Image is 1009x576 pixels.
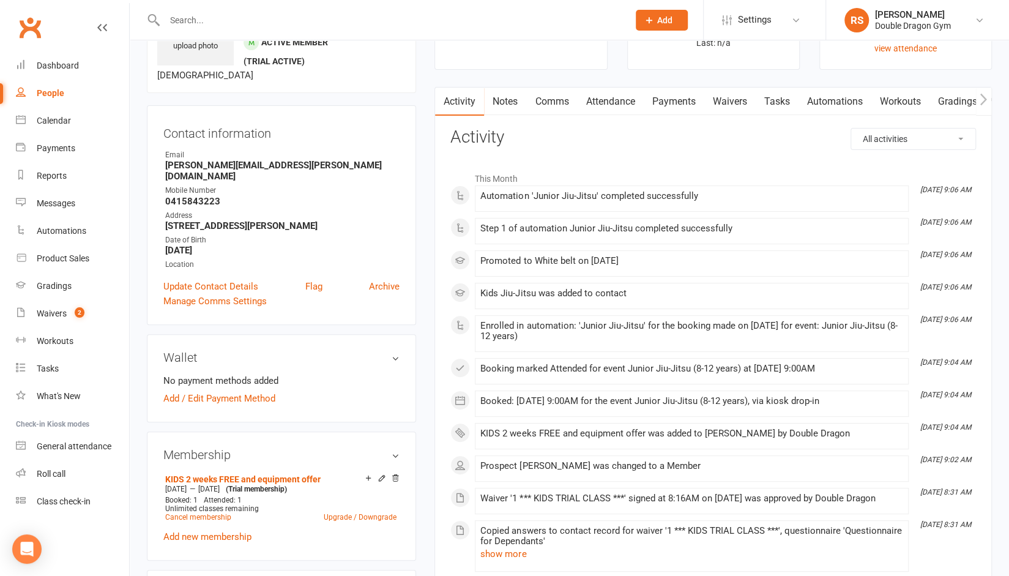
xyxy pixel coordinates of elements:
div: Booked: [DATE] 9:00AM for the event Junior Jiu-Jitsu (8-12 years), via kiosk drop-in [480,396,903,406]
div: Payments [37,143,75,153]
span: Attended: 1 [204,496,242,504]
a: Comms [526,88,577,116]
i: [DATE] 9:06 AM [920,185,971,194]
a: Upgrade / Downgrade [324,513,397,522]
div: — [162,484,400,494]
input: Search... [161,12,620,29]
i: [DATE] 8:31 AM [920,520,971,529]
span: [DATE] [165,485,187,493]
div: RS [844,8,869,32]
div: Waiver '1 *** KIDS TRIAL CLASS ***' signed at 8:16AM on [DATE] was approved by Double Dragon [480,493,903,504]
strong: [STREET_ADDRESS][PERSON_NAME] [165,220,400,231]
a: Product Sales [16,245,129,272]
a: Flag [305,279,322,294]
a: Workouts [871,88,929,116]
div: Tasks [37,364,59,373]
a: Add new membership [163,531,251,542]
div: What's New [37,391,81,401]
a: Waivers [704,88,755,116]
a: Class kiosk mode [16,488,129,515]
div: Roll call [37,469,65,479]
h3: Contact information [163,122,400,140]
a: Automations [16,217,129,245]
span: Unlimited classes remaining [165,504,259,513]
a: Payments [643,88,704,116]
a: Archive [369,279,400,294]
div: Double Dragon Gym [875,20,951,31]
i: [DATE] 9:06 AM [920,315,971,324]
strong: [PERSON_NAME][EMAIL_ADDRESS][PERSON_NAME][DOMAIN_NAME] [165,160,400,182]
div: Kids Jiu-Jitsu was added to contact [480,288,903,299]
div: Gradings [37,281,72,291]
a: Gradings [16,272,129,300]
div: Booking marked Attended for event Junior Jiu-Jitsu (8-12 years) at [DATE] 9:00AM [480,364,903,374]
div: Prospect [PERSON_NAME] was changed to a Member [480,461,903,471]
a: Payments [16,135,129,162]
a: Attendance [577,88,643,116]
i: [DATE] 9:06 AM [920,250,971,259]
div: Promoted to White belt on [DATE] [480,256,903,266]
i: [DATE] 9:04 AM [920,391,971,399]
a: view attendance [874,43,937,53]
div: Location [165,259,400,271]
div: Product Sales [37,253,89,263]
h3: Activity [450,128,976,147]
div: Workouts [37,336,73,346]
i: [DATE] 9:04 AM [920,423,971,432]
a: KIDS 2 weeks FREE and equipment offer [165,474,321,484]
a: Messages [16,190,129,217]
div: Automation 'Junior Jiu-Jitsu' completed successfully [480,191,903,201]
button: Add [636,10,688,31]
div: [PERSON_NAME] [875,9,951,20]
i: [DATE] 9:04 AM [920,358,971,367]
span: Booked: 1 [165,496,198,504]
div: Waivers [37,309,67,318]
div: Calendar [37,116,71,125]
a: What's New [16,383,129,410]
div: General attendance [37,441,111,451]
div: Open Intercom Messenger [12,534,42,564]
div: Enrolled in automation: 'Junior Jiu-Jitsu' for the booking made on [DATE] for event: Junior Jiu-J... [480,321,903,342]
div: Class check-in [37,496,91,506]
a: Tasks [755,88,798,116]
a: Tasks [16,355,129,383]
a: Calendar [16,107,129,135]
li: This Month [450,166,976,185]
div: Mobile Number [165,185,400,196]
div: Automations [37,226,86,236]
strong: [DATE] [165,245,400,256]
a: Reports [16,162,129,190]
strong: 0415843223 [165,196,400,207]
i: [DATE] 8:31 AM [920,488,971,496]
div: Copied answers to contact record for waiver '1 *** KIDS TRIAL CLASS ***', questionnaire 'Question... [480,526,903,547]
h3: Wallet [163,351,400,364]
a: Automations [798,88,871,116]
h3: Membership [163,448,400,462]
a: Waivers 2 [16,300,129,327]
span: Active member (trial active) [244,37,328,66]
a: Update Contact Details [163,279,258,294]
a: Notes [484,88,526,116]
span: Add [657,15,672,25]
i: [DATE] 9:06 AM [920,218,971,226]
li: No payment methods added [163,373,400,388]
a: Cancel membership [165,513,231,522]
div: People [37,88,64,98]
i: [DATE] 9:06 AM [920,283,971,291]
span: 2 [75,307,84,318]
a: Manage Comms Settings [163,294,267,309]
a: Activity [435,88,484,116]
div: Address [165,210,400,222]
div: Messages [37,198,75,208]
span: [DATE] [198,485,220,493]
span: [DEMOGRAPHIC_DATA] [157,70,253,81]
i: [DATE] 9:02 AM [920,455,971,464]
a: Roll call [16,460,129,488]
a: General attendance kiosk mode [16,433,129,460]
span: Settings [738,6,772,34]
a: Dashboard [16,52,129,80]
button: show more [480,547,526,561]
div: KIDS 2 weeks FREE and equipment offer was added to [PERSON_NAME] by Double Dragon [480,428,903,439]
a: People [16,80,129,107]
a: Workouts [16,327,129,355]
